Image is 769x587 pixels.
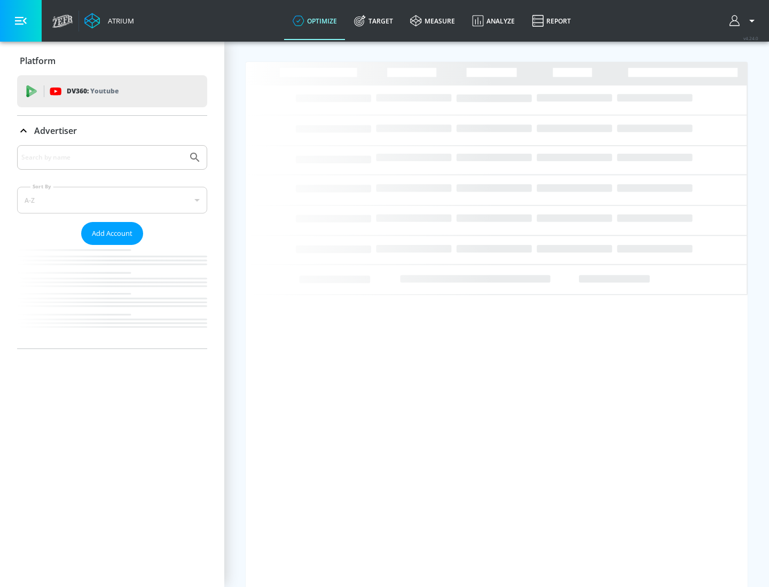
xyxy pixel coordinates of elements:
[284,2,346,40] a: optimize
[21,150,183,164] input: Search by name
[464,2,523,40] a: Analyze
[17,116,207,146] div: Advertiser
[34,125,77,137] p: Advertiser
[17,145,207,348] div: Advertiser
[67,85,119,97] p: DV360:
[30,183,53,190] label: Sort By
[523,2,579,40] a: Report
[20,55,56,67] p: Platform
[17,75,207,107] div: DV360: Youtube
[92,227,132,240] span: Add Account
[81,222,143,245] button: Add Account
[17,245,207,348] nav: list of Advertiser
[104,16,134,26] div: Atrium
[743,35,758,41] span: v 4.24.0
[17,187,207,213] div: A-Z
[346,2,402,40] a: Target
[17,46,207,76] div: Platform
[90,85,119,97] p: Youtube
[402,2,464,40] a: measure
[84,13,134,29] a: Atrium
